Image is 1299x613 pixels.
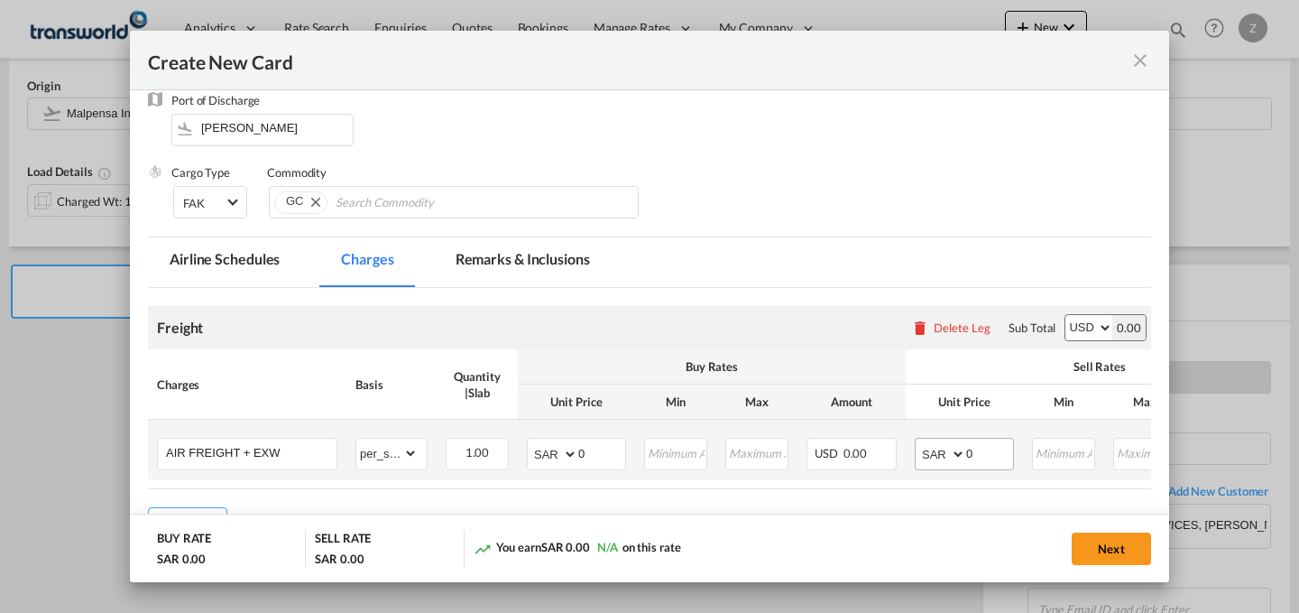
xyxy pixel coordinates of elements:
button: Remove GC [299,192,327,210]
div: SAR 0.00 [315,551,364,567]
input: Minimum Amount [646,439,706,466]
th: Max [1104,385,1185,420]
md-icon: icon-close fg-AAA8AD m-0 pointer [1129,50,1151,71]
md-tab-item: Charges [319,237,415,287]
div: Basis [355,376,428,393]
md-dialog: Create New Card ... [130,31,1169,582]
div: 0.00 [1112,315,1146,340]
th: Unit Price [518,385,635,420]
md-icon: icon-trending-up [474,540,492,558]
img: cargo.png [148,164,162,179]
button: Next [1072,533,1151,565]
div: FAK [183,196,205,210]
div: BUY RATE [157,530,211,551]
input: Enter Port of Discharge [180,115,353,142]
div: Sell Rates [915,358,1285,375]
label: Port of Discharge [171,93,260,107]
md-input-container: AIR FREIGHT + EXW [158,439,336,466]
div: Quantity | Slab [446,368,509,401]
div: Delete Leg [934,320,990,335]
div: SELL RATE [315,530,371,551]
input: Chips input. [336,189,501,218]
label: Cargo Type [171,165,230,180]
md-pagination-wrapper: Use the left and right arrow keys to navigate between tabs [148,237,630,287]
div: You earn on this rate [474,539,681,558]
span: GC [286,194,303,208]
span: N/A [597,540,618,554]
button: Delete Leg [911,320,990,335]
label: Commodity [267,165,327,180]
th: Min [635,385,716,420]
div: Charges [157,376,337,393]
md-tab-item: Remarks & Inclusions [434,237,612,287]
div: Sub Total [1009,320,1055,336]
div: Freight [157,318,203,338]
span: USD [815,446,841,460]
span: 0.00 [843,446,868,460]
md-select: Select Cargo type: FAK [173,186,247,218]
input: 0 [966,439,1013,466]
input: Maximum Amount [1115,439,1175,466]
div: Buy Rates [527,358,897,375]
input: 0 [578,439,625,466]
span: SAR 0.00 [541,540,590,554]
div: GC. Press delete to remove this chip. [286,192,307,210]
select: per_shipment [356,439,418,468]
th: Unit Price [906,385,1023,420]
md-tab-item: Airline Schedules [148,237,301,287]
md-chips-wrap: Chips container. Use arrow keys to select chips. [269,186,639,218]
input: Minimum Amount [1034,439,1094,466]
span: 1.00 [465,445,490,460]
th: Max [716,385,797,420]
th: Min [1023,385,1104,420]
input: Charge Name [166,439,336,466]
th: Amount [797,385,906,420]
input: Maximum Amount [727,439,788,466]
button: Add Leg [148,507,227,540]
div: Create New Card [148,49,1129,71]
div: SAR 0.00 [157,551,206,567]
md-icon: icon-delete [911,319,929,337]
